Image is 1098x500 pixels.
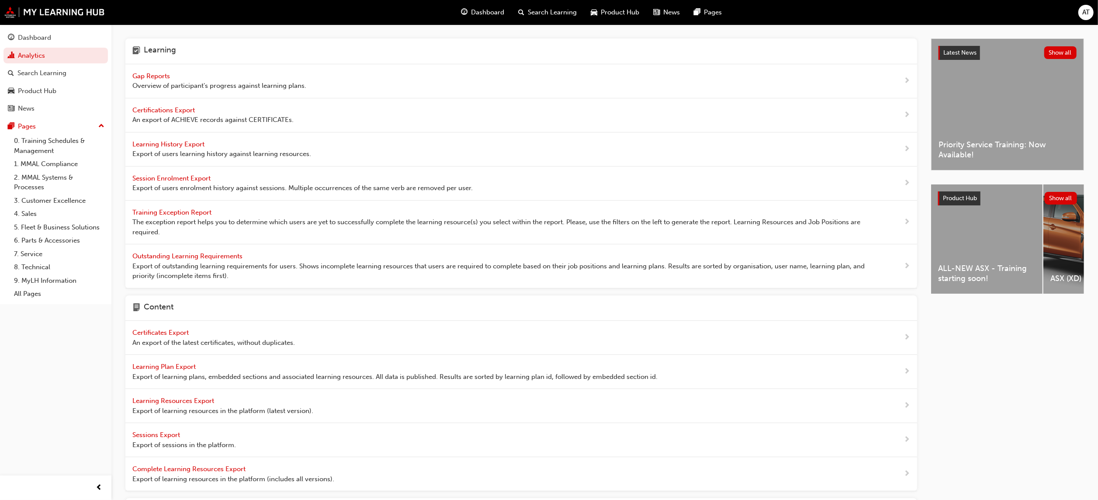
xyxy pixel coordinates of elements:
[601,7,640,17] span: Product Hub
[904,469,910,479] span: next-icon
[10,171,108,194] a: 2. MMAL Systems & Processes
[3,83,108,99] a: Product Hub
[904,178,910,189] span: next-icon
[132,208,213,216] span: Training Exception Report
[10,134,108,157] a: 0. Training Schedules & Management
[132,363,197,371] span: Learning Plan Export
[1078,5,1094,20] button: AT
[904,76,910,87] span: next-icon
[8,105,14,113] span: news-icon
[10,287,108,301] a: All Pages
[132,338,295,348] span: An export of the latest certificates, without duplicates.
[943,49,977,56] span: Latest News
[18,104,35,114] div: News
[1045,192,1077,205] button: Show all
[132,217,876,237] span: The exception report helps you to determine which users are yet to successfully complete the lear...
[125,132,917,167] a: Learning History Export Export of users learning history against learning resources.next-icon
[132,406,313,416] span: Export of learning resources in the platform (latest version).
[10,247,108,261] a: 7. Service
[664,7,680,17] span: News
[18,122,36,132] div: Pages
[3,65,108,81] a: Search Learning
[8,87,14,95] span: car-icon
[1082,7,1090,17] span: AT
[125,355,917,389] a: Learning Plan Export Export of learning plans, embedded sections and associated learning resource...
[132,140,206,148] span: Learning History Export
[132,397,216,405] span: Learning Resources Export
[471,7,505,17] span: Dashboard
[904,434,910,445] span: next-icon
[904,332,910,343] span: next-icon
[132,183,473,193] span: Export of users enrolment history against sessions. Multiple occurrences of the same verb are rem...
[904,261,910,272] span: next-icon
[694,7,701,18] span: pages-icon
[144,45,176,57] h4: Learning
[132,431,182,439] span: Sessions Export
[125,64,917,98] a: Gap Reports Overview of participant's progress against learning plans.next-icon
[4,7,105,18] img: mmal
[132,45,140,57] span: learning-icon
[144,302,173,314] h4: Content
[519,7,525,18] span: search-icon
[654,7,660,18] span: news-icon
[904,217,910,228] span: next-icon
[1044,46,1077,59] button: Show all
[125,389,917,423] a: Learning Resources Export Export of learning resources in the platform (latest version).next-icon
[3,48,108,64] a: Analytics
[132,149,311,159] span: Export of users learning history against learning resources.
[8,123,14,131] span: pages-icon
[10,260,108,274] a: 8. Technical
[938,264,1036,283] span: ALL-NEW ASX - Training starting soon!
[939,140,1077,160] span: Priority Service Training: Now Available!
[132,372,658,382] span: Export of learning plans, embedded sections and associated learning resources. All data is publis...
[3,118,108,135] button: Pages
[132,106,197,114] span: Certifications Export
[904,400,910,411] span: next-icon
[8,52,14,60] span: chart-icon
[125,167,917,201] a: Session Enrolment Export Export of users enrolment history against sessions. Multiple occurrences...
[454,3,512,21] a: guage-iconDashboard
[591,7,598,18] span: car-icon
[125,244,917,288] a: Outstanding Learning Requirements Export of outstanding learning requirements for users. Shows in...
[647,3,687,21] a: news-iconNews
[10,157,108,171] a: 1. MMAL Compliance
[96,483,103,493] span: prev-icon
[3,101,108,117] a: News
[461,7,468,18] span: guage-icon
[8,69,14,77] span: search-icon
[10,207,108,221] a: 4. Sales
[132,329,191,337] span: Certificates Export
[3,30,108,46] a: Dashboard
[132,440,236,450] span: Export of sessions in the platform.
[938,191,1077,205] a: Product HubShow all
[125,98,917,132] a: Certifications Export An export of ACHIEVE records against CERTIFICATEs.next-icon
[943,194,977,202] span: Product Hub
[512,3,584,21] a: search-iconSearch Learning
[10,221,108,234] a: 5. Fleet & Business Solutions
[17,68,66,78] div: Search Learning
[931,38,1084,170] a: Latest NewsShow allPriority Service Training: Now Available!
[10,194,108,208] a: 3. Customer Excellence
[132,261,876,281] span: Export of outstanding learning requirements for users. Shows incomplete learning resources that u...
[132,115,294,125] span: An export of ACHIEVE records against CERTIFICATEs.
[18,33,51,43] div: Dashboard
[125,321,917,355] a: Certificates Export An export of the latest certificates, without duplicates.next-icon
[125,457,917,491] a: Complete Learning Resources Export Export of learning resources in the platform (includes all ver...
[125,423,917,457] a: Sessions Export Export of sessions in the platform.next-icon
[132,174,212,182] span: Session Enrolment Export
[132,81,306,91] span: Overview of participant's progress against learning plans.
[132,252,244,260] span: Outstanding Learning Requirements
[10,274,108,288] a: 9. MyLH Information
[10,234,108,247] a: 6. Parts & Accessories
[8,34,14,42] span: guage-icon
[528,7,577,17] span: Search Learning
[132,465,247,473] span: Complete Learning Resources Export
[18,86,56,96] div: Product Hub
[3,28,108,118] button: DashboardAnalyticsSearch LearningProduct HubNews
[904,144,910,155] span: next-icon
[132,72,172,80] span: Gap Reports
[904,110,910,121] span: next-icon
[584,3,647,21] a: car-iconProduct Hub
